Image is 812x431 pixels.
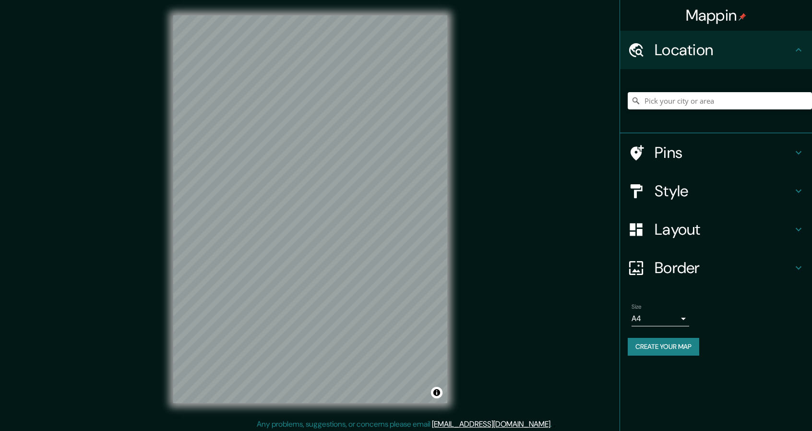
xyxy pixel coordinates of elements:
[655,181,793,201] h4: Style
[620,249,812,287] div: Border
[431,387,442,398] button: Toggle attribution
[257,419,552,430] p: Any problems, suggestions, or concerns please email .
[632,311,689,326] div: A4
[655,40,793,60] h4: Location
[655,258,793,277] h4: Border
[632,303,642,311] label: Size
[432,419,550,429] a: [EMAIL_ADDRESS][DOMAIN_NAME]
[553,419,555,430] div: .
[739,13,746,21] img: pin-icon.png
[686,6,747,25] h4: Mappin
[620,133,812,172] div: Pins
[620,31,812,69] div: Location
[173,15,447,403] canvas: Map
[655,143,793,162] h4: Pins
[620,172,812,210] div: Style
[655,220,793,239] h4: Layout
[628,92,812,109] input: Pick your city or area
[620,210,812,249] div: Layout
[552,419,553,430] div: .
[628,338,699,356] button: Create your map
